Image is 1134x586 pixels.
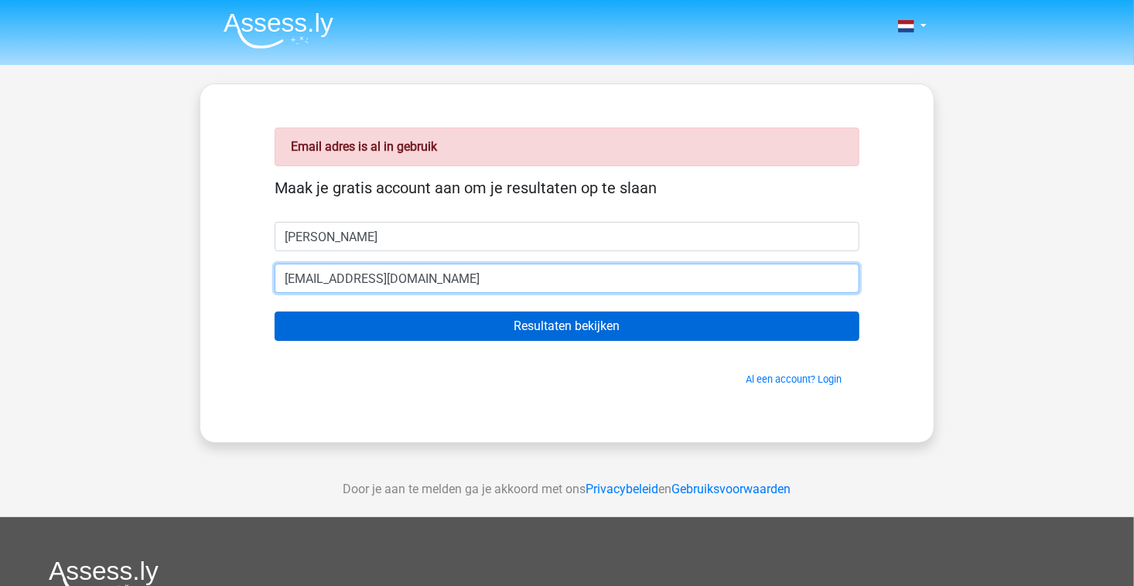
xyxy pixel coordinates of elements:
[586,482,659,496] a: Privacybeleid
[291,139,437,154] strong: Email adres is al in gebruik
[746,373,842,385] a: Al een account? Login
[224,12,333,49] img: Assessly
[275,312,859,341] input: Resultaten bekijken
[275,222,859,251] input: Voornaam
[275,179,859,197] h5: Maak je gratis account aan om je resultaten op te slaan
[275,264,859,293] input: Email
[672,482,791,496] a: Gebruiksvoorwaarden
